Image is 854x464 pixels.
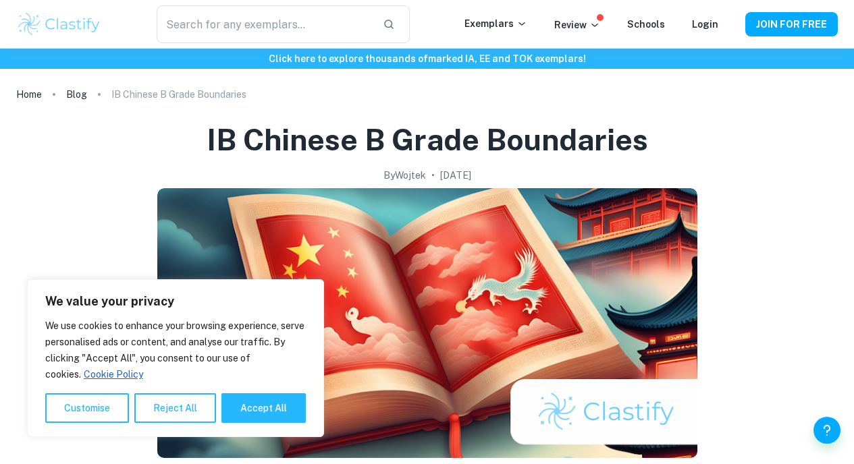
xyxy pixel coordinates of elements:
[66,85,87,104] a: Blog
[3,51,851,66] h6: Click here to explore thousands of marked IA, EE and TOK exemplars !
[45,318,306,382] p: We use cookies to enhance your browsing experience, serve personalised ads or content, and analys...
[627,19,665,30] a: Schools
[554,18,600,32] p: Review
[383,168,426,183] h2: By Wojtek
[813,417,840,444] button: Help and Feedback
[16,85,42,104] a: Home
[111,87,246,102] p: IB Chinese B Grade Boundaries
[440,168,471,183] h2: [DATE]
[45,293,306,310] p: We value your privacy
[16,11,102,38] img: Clastify logo
[134,393,216,423] button: Reject All
[27,279,324,437] div: We value your privacy
[431,168,435,183] p: •
[464,16,527,31] p: Exemplars
[745,12,838,36] button: JOIN FOR FREE
[83,368,144,380] a: Cookie Policy
[221,393,306,423] button: Accept All
[207,120,648,160] h1: IB Chinese B Grade Boundaries
[157,5,373,43] input: Search for any exemplars...
[692,19,718,30] a: Login
[157,188,697,458] img: IB Chinese B Grade Boundaries cover image
[45,393,129,423] button: Customise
